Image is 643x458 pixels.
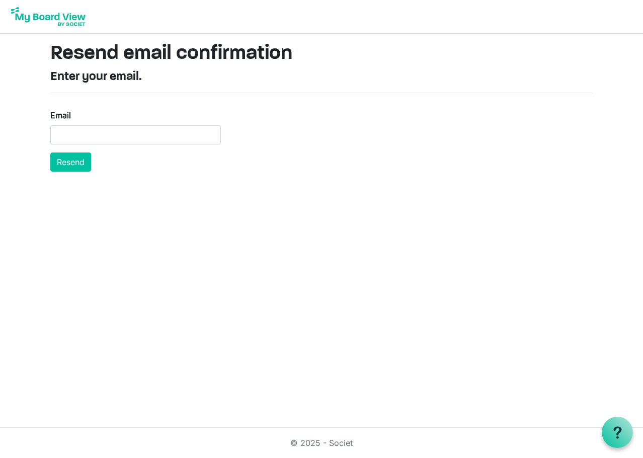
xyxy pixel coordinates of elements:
h4: Enter your email. [50,70,593,85]
h1: Resend email confirmation [50,42,593,66]
a: © 2025 - Societ [290,438,353,448]
img: My Board View Logo [8,4,89,29]
button: Resend [50,152,91,172]
label: Email [50,109,71,121]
